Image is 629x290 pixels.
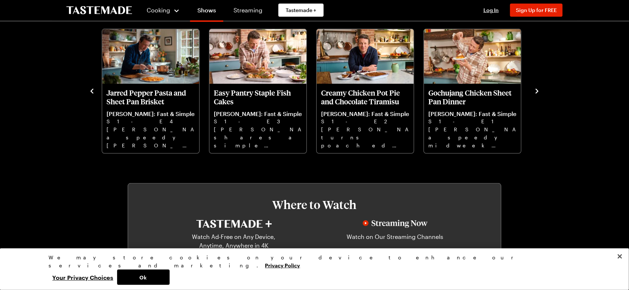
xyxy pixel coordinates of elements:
p: [PERSON_NAME] turns poached chicken into a creamy chicken & chive pot pie and a decadent chocolat... [321,125,409,149]
p: [PERSON_NAME] shares a simple salmon dish perfect for a midweek meal, and some no-fuss fish cakes... [214,125,302,149]
img: Creamy Chicken Pot Pie and Chocolate Tiramisu [317,29,414,84]
button: Ok [117,270,170,285]
span: Sign Up for FREE [516,7,557,13]
button: Your Privacy Choices [49,270,117,285]
img: Streaming [363,220,428,228]
span: Tastemade + [286,7,316,14]
div: Privacy [49,254,574,285]
p: S1 - E1 [428,117,517,125]
div: 2 / 5 [101,27,209,154]
div: We may store cookies on your device to enhance our services and marketing. [49,254,574,270]
p: Creamy Chicken Pot Pie and Chocolate Tiramisu [321,88,409,106]
button: navigate to previous item [88,86,96,95]
button: Close [612,248,628,264]
span: Log In [483,7,499,13]
a: Creamy Chicken Pot Pie and Chocolate Tiramisu [321,88,409,149]
p: [PERSON_NAME] a speedy [PERSON_NAME]-pepper pasta, crispy chicken in baked-bread sauce, and a bee... [107,125,195,149]
div: Creamy Chicken Pot Pie and Chocolate Tiramisu [317,29,414,153]
p: [PERSON_NAME]: Fast & Simple [107,110,195,117]
div: 3 / 5 [209,27,316,154]
img: Jarred Pepper Pasta and Sheet Pan Brisket [102,29,199,84]
p: Watch on Our Streaming Channels [343,232,448,250]
p: [PERSON_NAME]: Fast & Simple [321,110,409,117]
a: Tastemade + [278,4,324,17]
p: Easy Pantry Staple Fish Cakes [214,88,302,106]
p: Jarred Pepper Pasta and Sheet Pan Brisket [107,88,195,106]
span: Cooking [147,7,170,13]
p: [PERSON_NAME] a speedy midweek chicken sheet pan dinner and upgrades stuffed salmon filets. [428,125,517,149]
p: [PERSON_NAME]: Fast & Simple [214,110,302,117]
a: To Tastemade Home Page [66,6,132,15]
div: Easy Pantry Staple Fish Cakes [209,29,306,153]
h3: Where to Watch [150,198,479,211]
p: S1 - E3 [214,117,302,125]
a: Jarred Pepper Pasta and Sheet Pan Brisket [107,88,195,149]
button: Cooking [147,1,180,19]
div: Gochujang Chicken Sheet Pan Dinner [424,29,521,153]
p: Gochujang Chicken Sheet Pan Dinner [428,88,517,106]
button: Log In [476,7,506,14]
div: 4 / 5 [316,27,423,154]
img: Tastemade+ [196,220,272,228]
div: 5 / 5 [423,27,530,154]
button: Sign Up for FREE [510,4,563,17]
p: S1 - E2 [321,117,409,125]
img: Gochujang Chicken Sheet Pan Dinner [424,29,521,84]
p: S1 - E4 [107,117,195,125]
img: Easy Pantry Staple Fish Cakes [209,29,306,84]
a: More information about your privacy, opens in a new tab [265,262,300,268]
a: Easy Pantry Staple Fish Cakes [214,88,302,149]
p: [PERSON_NAME]: Fast & Simple [428,110,517,117]
a: Gochujang Chicken Sheet Pan Dinner [428,88,517,149]
div: Jarred Pepper Pasta and Sheet Pan Brisket [102,29,199,153]
a: Shows [190,1,223,22]
button: navigate to next item [533,86,541,95]
p: Watch Ad-Free on Any Device, Anytime, Anywhere in 4K [181,232,286,250]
